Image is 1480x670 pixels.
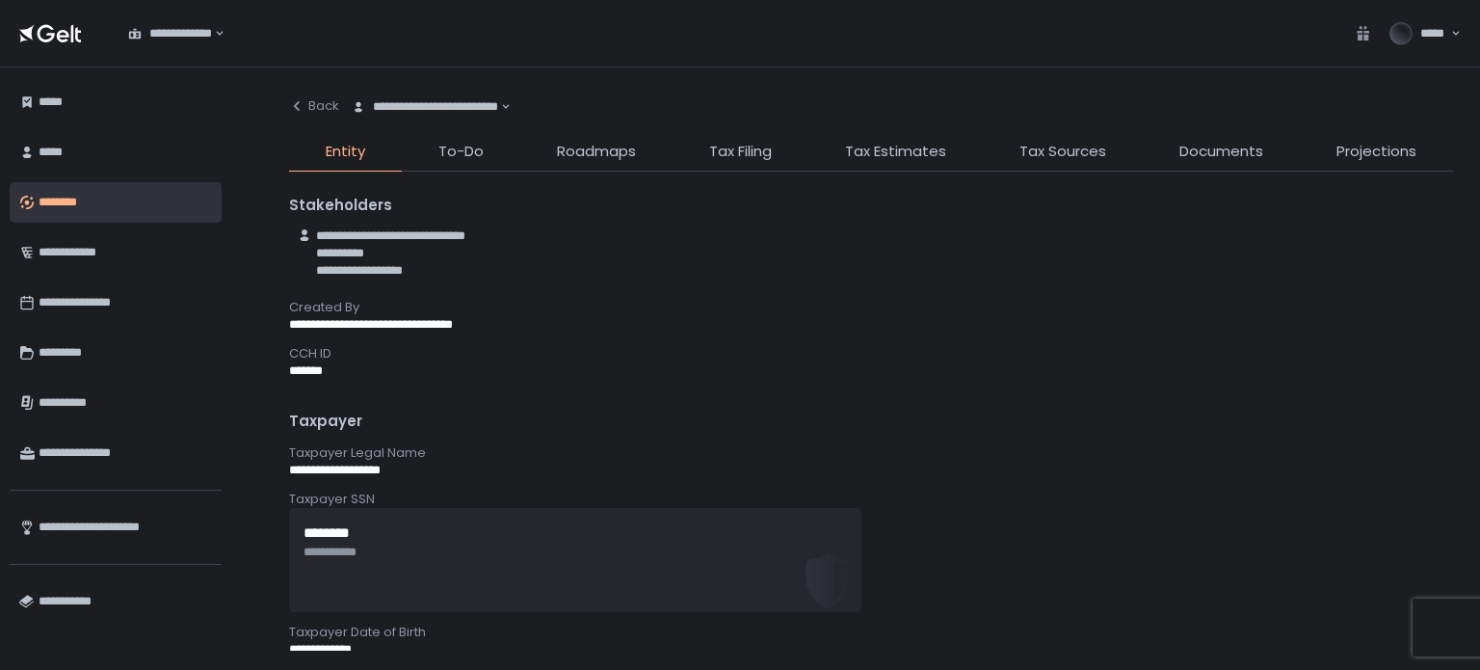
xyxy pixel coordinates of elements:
[339,87,511,127] div: Search for option
[1336,141,1416,163] span: Projections
[1179,141,1263,163] span: Documents
[289,87,339,125] button: Back
[1019,141,1106,163] span: Tax Sources
[289,97,339,115] div: Back
[845,141,946,163] span: Tax Estimates
[116,13,225,54] div: Search for option
[709,141,772,163] span: Tax Filing
[212,24,213,43] input: Search for option
[289,411,1453,433] div: Taxpayer
[289,444,1453,462] div: Taxpayer Legal Name
[289,299,1453,316] div: Created By
[289,195,1453,217] div: Stakeholders
[438,141,484,163] span: To-Do
[326,141,365,163] span: Entity
[557,141,636,163] span: Roadmaps
[289,491,1453,508] div: Taxpayer SSN
[289,345,1453,362] div: CCH ID
[289,624,1453,641] div: Taxpayer Date of Birth
[498,97,499,117] input: Search for option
